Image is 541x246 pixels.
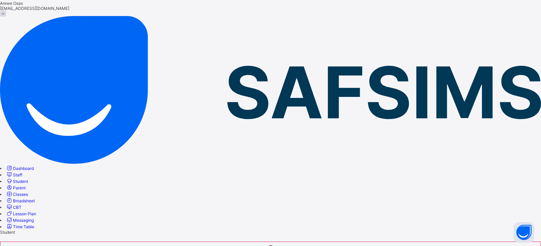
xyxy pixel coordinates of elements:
span: Messaging [13,218,34,223]
span: Lesson Plan [13,211,36,216]
a: Messaging [6,218,34,223]
button: Open asap [514,222,534,243]
a: Classes [6,192,28,197]
span: Parent [13,185,26,190]
span: Staff [13,172,22,177]
a: Lesson Plan [6,211,36,216]
span: Classes [13,192,28,197]
a: Dashboard [6,166,34,171]
a: Staff [6,172,22,177]
a: Time Table [6,224,34,229]
a: CBT [6,205,22,210]
span: Time Table [13,224,34,229]
span: Dashboard [13,166,34,171]
a: Parent [6,185,26,190]
span: Broadsheet [13,198,35,203]
a: Broadsheet [6,198,35,203]
span: CBT [13,205,22,210]
a: Student [6,179,28,184]
span: Student [13,179,28,184]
